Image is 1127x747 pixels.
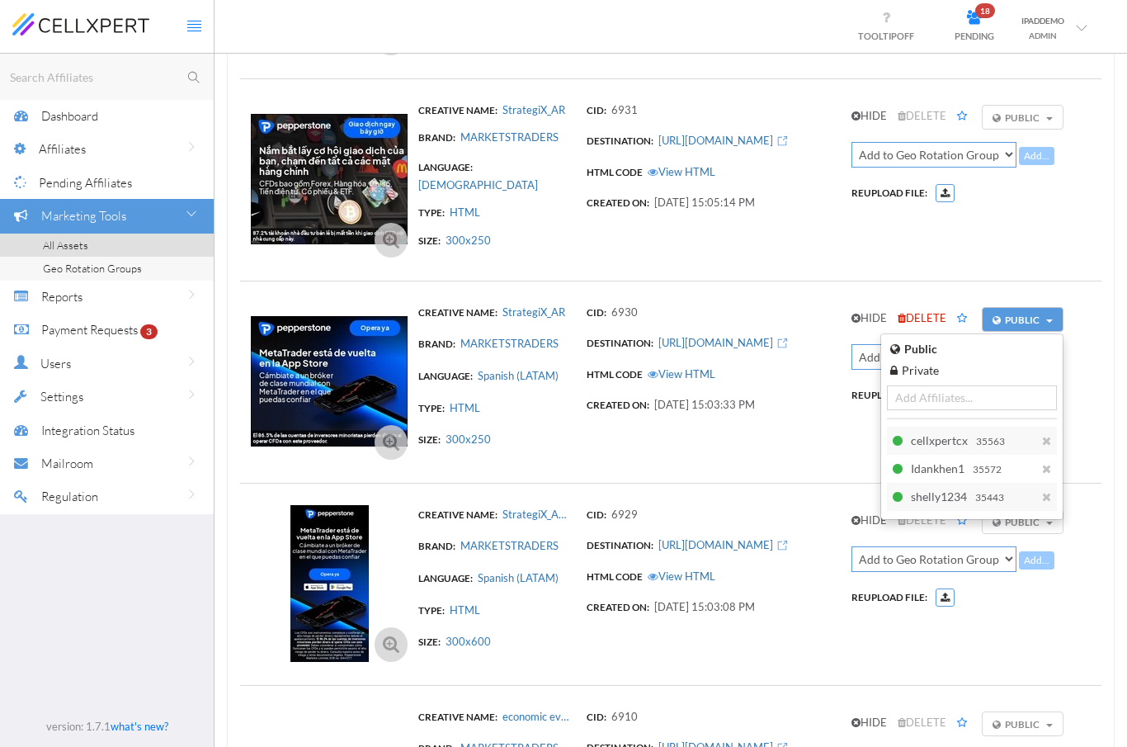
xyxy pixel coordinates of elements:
span: version: 1.7.1 [46,720,111,733]
span: BRAND: [418,334,460,352]
span: 6929 [611,508,638,521]
a: economic events_SP [502,707,568,726]
span: HIDE [851,311,887,324]
input: Add Affiliates... [887,385,1057,410]
img: 6931_thumbnail.jpg [251,114,408,244]
span: TYPE: [418,203,450,221]
span: 18 [975,3,995,18]
small: 35443 [975,491,1004,504]
div: ADMIN [1021,28,1064,43]
a: View HTML [648,570,715,583]
span: Dashboard [41,108,98,124]
span: [DATE] 15:03:08 PM [654,600,755,613]
a: HTML [450,601,480,619]
span: CREATIVE NAME: [418,707,502,726]
span: TOOLTIP [858,31,914,41]
span: HTML CODE [587,163,648,181]
button: Add... [1019,551,1054,570]
span: CREATED ON: [587,193,654,211]
span: DELETE [898,715,946,730]
span: REUPLOAD FILE: [851,386,927,402]
a: 300x250 [446,231,491,249]
span: LANGUAGE: [418,366,478,385]
span: CID: [587,707,611,726]
a: [URL][DOMAIN_NAME] [658,333,773,352]
a: StrategiX_AR [502,101,568,119]
span: 3 [140,324,158,339]
a: [URL][DOMAIN_NAME] [658,536,773,554]
span: 6931 [611,103,638,116]
span: DESTINATION: [587,131,658,149]
span: DESTINATION: [587,333,658,352]
span: All Assets [43,239,88,252]
span: SIZE: [418,231,446,249]
a: HTML [450,399,480,417]
span: HIDE [851,109,887,122]
span: Marketing Tools [41,208,126,224]
a: Private [881,360,1063,381]
span: 6910 [611,710,638,723]
span: Affiliates [39,141,86,157]
span: CID: [587,101,611,119]
div: IPADDEMO [1021,13,1064,28]
a: [DEMOGRAPHIC_DATA] [418,176,538,194]
span: OFF [897,31,914,41]
a: marketstraders [460,337,559,350]
span: [DATE] 15:03:33 PM [654,398,755,411]
span: Idankhen1 [911,461,1002,475]
span: Geo Rotation Groups [43,262,142,275]
span: PENDING [955,31,994,41]
span: CID: [587,505,611,523]
span: Users [40,356,71,371]
span: Pending Affiliates [39,175,132,191]
a: StrategiX_AR_ [502,505,568,523]
span: CREATED ON: [587,395,654,414]
span: BRAND: [418,128,460,146]
span: CREATIVE NAME: [418,505,502,523]
a: StrategiX_AR [502,303,568,321]
img: cellxpert-logo.svg [12,13,149,35]
span: HIDE [851,513,887,527]
span: TYPE: [418,399,450,417]
span: Integration Status [41,423,134,438]
span: CID: [587,303,611,321]
span: SIZE: [418,430,446,448]
span: CREATED ON: [587,598,654,616]
a: 300x250 [446,430,491,448]
span: 6930 [611,305,638,319]
span: [DATE] 15:05:14 PM [654,196,755,209]
span: HIDE [851,716,887,729]
span: Mailroom [41,456,93,471]
span: DESTINATION: [587,536,658,554]
span: BRAND: [418,537,460,555]
a: Spanish (LATAM) [478,366,559,385]
a: HTML [450,203,480,221]
span: LANGUAGE: [418,569,478,587]
span: Payment Requests [41,322,138,338]
a: what's new? [111,720,168,733]
button: Public [982,307,1063,332]
span: Regulation [41,489,98,504]
a: Public [881,338,1063,360]
a: marketstraders [460,130,559,144]
span: CREATIVE NAME: [418,101,502,119]
a: Spanish (LATAM) [478,569,559,587]
span: DELETE [898,513,946,528]
a: View HTML [648,367,715,381]
img: 6930_thumbnail.jpg [251,316,408,447]
small: 35572 [973,463,1002,475]
span: TYPE: [418,601,450,619]
input: Search Affiliates [7,67,214,87]
span: shelly1234 [911,489,1004,504]
span: HTML CODE [587,365,648,383]
span: Reports [41,289,83,305]
span: SIZE: [418,632,446,650]
button: Add... [1019,147,1054,165]
span: LANGUAGE: [418,158,478,176]
small: 35563 [976,435,1005,447]
img: 6929_thumbnail.jpg [290,505,369,662]
a: marketstraders [460,539,559,552]
span: DELETE [898,108,946,124]
span: cellxpertcx [911,433,1005,447]
span: DELETE [898,311,946,324]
